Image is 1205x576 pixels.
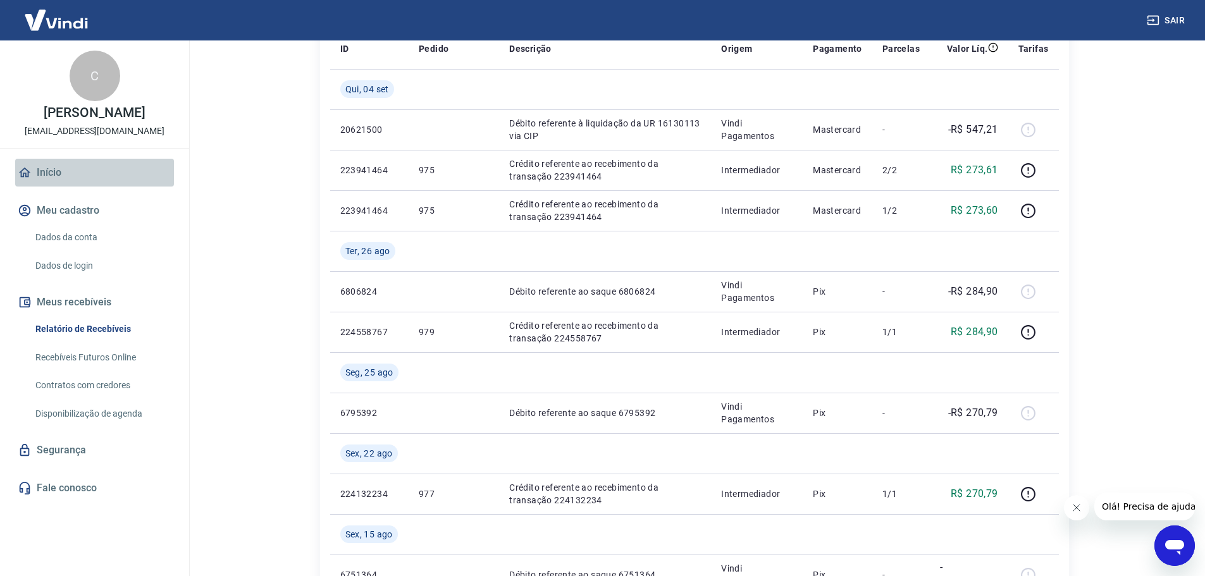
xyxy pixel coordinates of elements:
[721,42,752,55] p: Origem
[345,245,390,257] span: Ter, 26 ago
[8,9,106,19] span: Olá! Precisa de ajuda?
[509,117,701,142] p: Débito referente à liquidação da UR 16130113 via CIP
[15,288,174,316] button: Meus recebíveis
[948,284,998,299] p: -R$ 284,90
[813,326,862,338] p: Pix
[951,162,998,178] p: R$ 273,61
[30,345,174,371] a: Recebíveis Futuros Online
[509,157,701,183] p: Crédito referente ao recebimento da transação 223941464
[340,164,399,176] p: 223941464
[813,487,862,500] p: Pix
[345,447,393,460] span: Sex, 22 ago
[509,42,552,55] p: Descrição
[1094,493,1195,520] iframe: Mensagem da empresa
[340,42,349,55] p: ID
[882,487,920,500] p: 1/1
[30,253,174,279] a: Dados de login
[721,279,793,304] p: Vindi Pagamentos
[721,400,793,426] p: Vindi Pagamentos
[813,285,862,298] p: Pix
[15,159,174,187] a: Início
[44,106,145,119] p: [PERSON_NAME]
[340,326,399,338] p: 224558767
[882,42,920,55] p: Parcelas
[813,407,862,419] p: Pix
[721,204,793,217] p: Intermediador
[948,122,998,137] p: -R$ 547,21
[882,204,920,217] p: 1/2
[721,487,793,500] p: Intermediador
[419,42,448,55] p: Pedido
[509,285,701,298] p: Débito referente ao saque 6806824
[721,326,793,338] p: Intermediador
[345,528,393,541] span: Sex, 15 ago
[882,407,920,419] p: -
[345,366,393,379] span: Seg, 25 ago
[15,474,174,502] a: Fale conosco
[948,405,998,420] p: -R$ 270,79
[345,83,389,95] span: Qui, 04 set
[70,51,120,101] div: C
[340,407,399,419] p: 6795392
[509,407,701,419] p: Débito referente ao saque 6795392
[15,1,97,39] img: Vindi
[419,487,489,500] p: 977
[419,164,489,176] p: 975
[340,204,399,217] p: 223941464
[15,436,174,464] a: Segurança
[1018,42,1049,55] p: Tarifas
[340,123,399,136] p: 20621500
[951,486,998,501] p: R$ 270,79
[813,204,862,217] p: Mastercard
[1154,525,1195,566] iframe: Botão para abrir a janela de mensagens
[340,285,399,298] p: 6806824
[509,481,701,506] p: Crédito referente ao recebimento da transação 224132234
[813,123,862,136] p: Mastercard
[882,285,920,298] p: -
[419,326,489,338] p: 979
[813,164,862,176] p: Mastercard
[882,326,920,338] p: 1/1
[30,316,174,342] a: Relatório de Recebíveis
[419,204,489,217] p: 975
[509,198,701,223] p: Crédito referente ao recebimento da transação 223941464
[882,164,920,176] p: 2/2
[721,164,793,176] p: Intermediador
[882,123,920,136] p: -
[25,125,164,138] p: [EMAIL_ADDRESS][DOMAIN_NAME]
[721,117,793,142] p: Vindi Pagamentos
[30,224,174,250] a: Dados da conta
[15,197,174,224] button: Meu cadastro
[951,324,998,340] p: R$ 284,90
[509,319,701,345] p: Crédito referente ao recebimento da transação 224558767
[1144,9,1190,32] button: Sair
[947,42,988,55] p: Valor Líq.
[30,372,174,398] a: Contratos com credores
[813,42,862,55] p: Pagamento
[340,487,399,500] p: 224132234
[30,401,174,427] a: Disponibilização de agenda
[1064,495,1089,520] iframe: Fechar mensagem
[951,203,998,218] p: R$ 273,60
